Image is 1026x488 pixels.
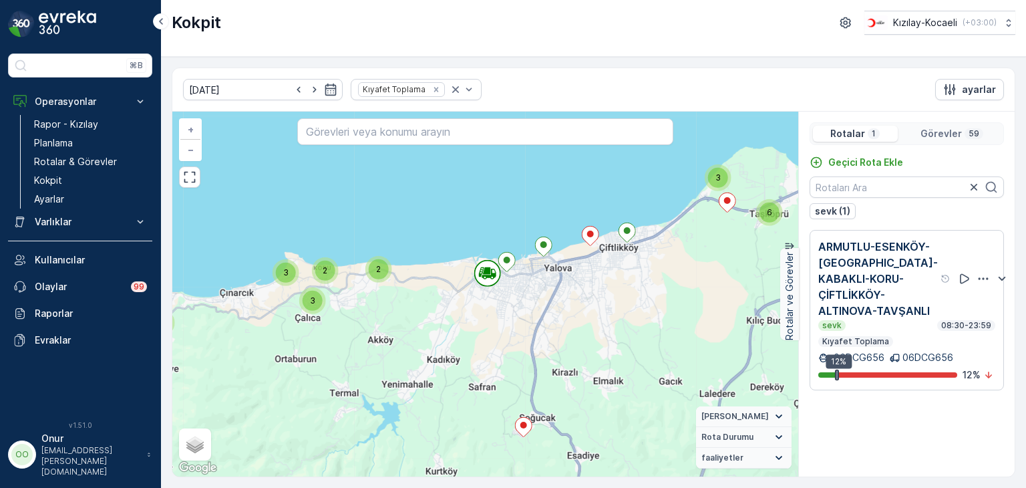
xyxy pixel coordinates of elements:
input: dd/mm/yyyy [183,79,343,100]
a: Yakınlaştır [180,120,200,140]
div: 2 [312,257,339,284]
p: 59 [967,128,981,139]
p: 08:30-23:59 [940,320,993,331]
p: Onur [41,432,140,445]
a: Rapor - Kızılay [29,115,152,134]
a: Uzaklaştır [180,140,200,160]
a: Ayarlar [29,190,152,209]
p: 06DCG656 [902,351,953,364]
p: ayarlar [962,83,996,96]
button: Operasyonlar [8,88,152,115]
button: Kızılay-Kocaeli(+03:00) [864,11,1015,35]
input: Rotaları Ara [810,176,1004,198]
span: Rota Durumu [701,432,753,443]
summary: Rota Durumu [696,427,792,448]
p: sevk [821,320,843,331]
img: logo_dark-DEwI_e13.png [39,11,96,37]
p: Rapor - Kızılay [34,118,98,131]
button: sevk (1) [810,203,856,219]
div: Yardım Araç İkonu [940,273,951,284]
span: + [188,124,194,135]
span: 2 [323,265,327,275]
p: Operasyonlar [35,95,126,108]
p: 12 % [963,368,981,382]
p: Rotalar ve Görevler [783,252,796,340]
p: Kokpit [34,174,62,187]
div: Kıyafet Toplama [359,83,427,96]
p: Raporlar [35,307,147,320]
a: Olaylar99 [8,273,152,300]
div: 3 [273,259,299,286]
a: Evraklar [8,327,152,354]
a: Geçici Rota Ekle [810,156,903,169]
a: Kokpit [29,171,152,190]
p: Kokpit [172,12,221,33]
a: Bu bölgeyi Google Haritalar'da açın (yeni pencerede açılır) [176,459,220,477]
input: Görevleri veya konumu arayın [297,118,673,145]
button: ayarlar [935,79,1004,100]
img: logo [8,11,35,37]
p: 99 [134,281,144,292]
a: Kullanıcılar [8,247,152,273]
p: ARMUTLU-ESENKÖY-[GEOGRAPHIC_DATA]-KABAKLI-KORU-ÇİFTLİKKÖY-ALTINOVA-TAVŞANLI [818,239,938,319]
p: Ayarlar [34,193,64,206]
p: Evraklar [35,334,147,347]
img: k%C4%B1z%C4%B1lay_0jL9uU1.png [864,15,888,30]
p: Kızılay-Kocaeli [893,16,957,29]
span: faaliyetler [701,453,743,463]
div: 12% [826,354,852,369]
span: v 1.51.0 [8,421,152,429]
p: Kullanıcılar [35,253,147,267]
div: Remove Kıyafet Toplama [429,84,444,95]
span: 2 [376,264,381,274]
p: Rotalar [830,127,865,140]
p: Geçici Rota Ekle [828,156,903,169]
a: Layers [180,430,210,459]
span: 3 [310,295,315,306]
summary: faaliyetler [696,448,792,469]
button: OOOnur[EMAIL_ADDRESS][PERSON_NAME][DOMAIN_NAME] [8,432,152,477]
a: Rotalar & Görevler [29,152,152,171]
div: 3 [299,287,326,314]
p: [EMAIL_ADDRESS][PERSON_NAME][DOMAIN_NAME] [41,445,140,477]
a: Raporlar [8,300,152,327]
p: Planlama [34,136,73,150]
img: Google [176,459,220,477]
p: ⌘B [130,60,143,71]
div: 3 [705,164,731,191]
span: [PERSON_NAME] [701,411,769,422]
span: 6 [767,207,772,217]
span: − [188,144,194,155]
div: 6 [756,199,783,226]
p: Görevler [920,127,962,140]
button: Varlıklar [8,209,152,235]
p: Kıyafet Toplama [821,336,890,347]
p: 1 [870,128,877,139]
div: OO [11,444,33,465]
p: Varlıklar [35,215,126,229]
summary: [PERSON_NAME] [696,406,792,427]
a: Planlama [29,134,152,152]
p: sevk (1) [815,205,850,218]
p: Rotalar & Görevler [34,155,117,168]
span: 3 [715,172,721,182]
span: 3 [283,267,289,277]
p: Olaylar [35,280,123,293]
p: 06DCG656 [831,351,884,364]
p: ( +03:00 ) [963,17,997,28]
div: 2 [365,256,392,283]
